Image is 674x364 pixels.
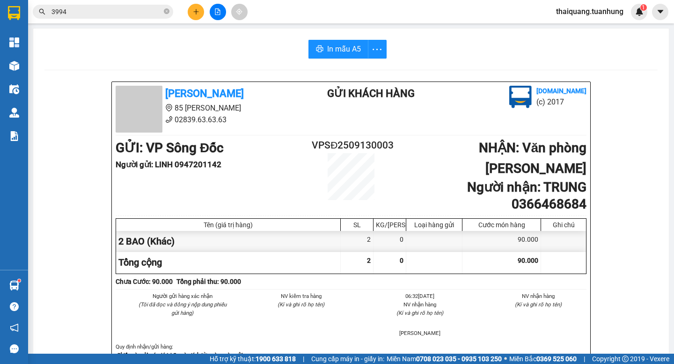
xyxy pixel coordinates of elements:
button: printerIn mẫu A5 [308,40,368,59]
span: In mẫu A5 [327,43,361,55]
img: logo-vxr [8,6,20,20]
span: aim [236,8,242,15]
strong: 0708 023 035 - 0935 103 250 [416,355,502,363]
strong: 1900 633 818 [256,355,296,363]
span: ⚪️ [504,357,507,361]
strong: 0369 525 060 [536,355,577,363]
li: 06:32[DATE] [372,292,468,300]
span: question-circle [10,302,19,311]
b: Chưa Cước : 90.000 [116,278,173,285]
div: 90.000 [462,231,541,252]
li: NV nhận hàng [491,292,587,300]
span: Cung cấp máy in - giấy in: [311,354,384,364]
button: more [368,40,387,59]
span: Hỗ trợ kỹ thuật: [210,354,296,364]
img: icon-new-feature [635,7,644,16]
b: GỬI : VP Sông Đốc [116,140,224,156]
button: file-add [210,4,226,20]
b: [PERSON_NAME] [165,88,244,99]
span: 1 [642,4,645,11]
img: solution-icon [9,131,19,141]
img: dashboard-icon [9,37,19,47]
li: NV nhận hàng [372,300,468,309]
span: copyright [622,356,629,362]
span: search [39,8,45,15]
span: notification [10,323,19,332]
b: Người gửi : LINH 0947201142 [116,160,221,169]
b: Người nhận : TRUNG 0366468684 [467,179,586,212]
i: (Tôi đã đọc và đồng ý nộp dung phiếu gửi hàng) [139,301,227,316]
div: Tên (giá trị hàng) [118,221,338,229]
span: close-circle [164,8,169,14]
button: caret-down [652,4,668,20]
b: Tổng phải thu: 90.000 [176,278,241,285]
li: 02839.63.63.63 [116,114,290,126]
strong: -Phiếu này chỉ có giá trị 5 ngày tính từ ngày ngày gửi [116,352,243,358]
b: [DOMAIN_NAME] [536,87,586,95]
span: Tổng cộng [118,257,162,268]
h2: VPSĐ2509130003 [312,138,390,153]
span: close-circle [164,7,169,16]
sup: 1 [640,4,647,11]
span: 90.000 [518,257,538,264]
li: (c) 2017 [536,96,586,108]
span: more [368,44,386,55]
span: | [584,354,585,364]
b: Gửi khách hàng [327,88,415,99]
span: | [303,354,304,364]
div: SL [343,221,371,229]
span: 0 [400,257,403,264]
i: (Kí và ghi rõ họ tên) [396,310,443,316]
div: Cước món hàng [465,221,538,229]
span: caret-down [656,7,665,16]
input: Tìm tên, số ĐT hoặc mã đơn [51,7,162,17]
span: Miền Bắc [509,354,577,364]
img: warehouse-icon [9,108,19,118]
span: file-add [214,8,221,15]
div: 2 [341,231,374,252]
img: warehouse-icon [9,281,19,290]
button: plus [188,4,204,20]
div: KG/[PERSON_NAME] [376,221,403,229]
span: phone [165,116,173,123]
img: logo.jpg [509,86,532,108]
span: thaiquang.tuanhung [549,6,631,17]
li: [PERSON_NAME] [372,329,468,337]
button: aim [231,4,248,20]
span: printer [316,45,323,54]
span: Miền Nam [387,354,502,364]
sup: 1 [18,279,21,282]
span: 2 [367,257,371,264]
i: (Kí và ghi rõ họ tên) [515,301,562,308]
div: Ghi chú [543,221,584,229]
div: 0 [374,231,406,252]
li: Người gửi hàng xác nhận [134,292,231,300]
span: message [10,344,19,353]
li: 85 [PERSON_NAME] [116,102,290,114]
span: environment [165,104,173,111]
span: plus [193,8,199,15]
div: Loại hàng gửi [409,221,460,229]
div: 2 BAO (Khác) [116,231,341,252]
img: warehouse-icon [9,61,19,71]
b: NHẬN : Văn phòng [PERSON_NAME] [479,140,586,176]
img: warehouse-icon [9,84,19,94]
li: NV kiểm tra hàng [253,292,350,300]
i: (Kí và ghi rõ họ tên) [278,301,324,308]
